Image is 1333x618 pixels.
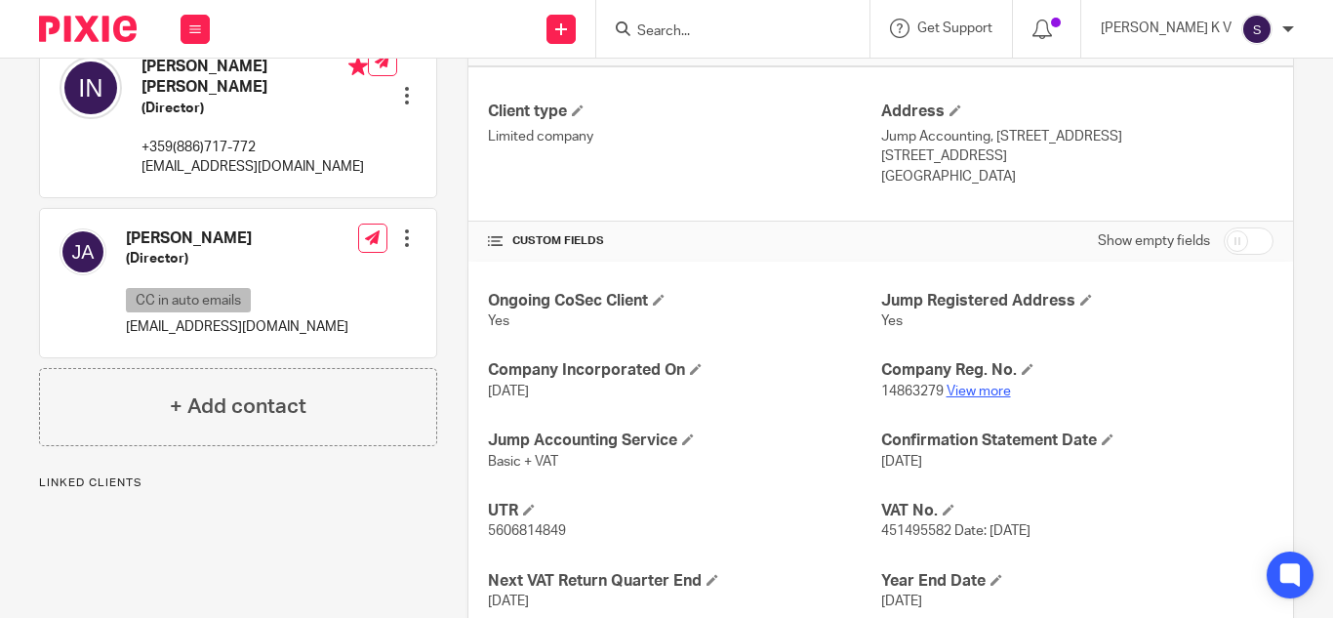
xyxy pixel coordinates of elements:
h4: UTR [488,501,880,521]
h4: + Add contact [170,391,306,422]
h4: Address [881,102,1273,122]
p: [EMAIL_ADDRESS][DOMAIN_NAME] [141,157,368,177]
span: [DATE] [488,595,529,608]
p: [EMAIL_ADDRESS][DOMAIN_NAME] [126,317,348,337]
span: 5606814849 [488,524,566,538]
label: Show empty fields [1098,231,1210,251]
p: [PERSON_NAME] K V [1101,19,1232,38]
h4: Ongoing CoSec Client [488,291,880,311]
span: 451495582 Date: [DATE] [881,524,1030,538]
h4: Client type [488,102,880,122]
p: CC in auto emails [126,288,251,312]
h4: Confirmation Statement Date [881,431,1273,451]
h4: Jump Accounting Service [488,431,880,451]
h4: [PERSON_NAME] [126,228,348,249]
p: +359(886)717-772 [141,138,368,157]
h4: Company Incorporated On [488,360,880,381]
p: Linked clients [39,475,437,491]
h4: Jump Registered Address [881,291,1273,311]
p: [STREET_ADDRESS] [881,146,1273,166]
span: [DATE] [881,455,922,469]
img: Pixie [39,16,137,42]
span: [DATE] [488,385,529,398]
h4: Company Reg. No. [881,360,1273,381]
p: Limited company [488,127,880,146]
span: Yes [881,314,903,328]
span: Get Support [917,21,992,35]
img: svg%3E [60,228,106,275]
span: Yes [488,314,509,328]
h4: [PERSON_NAME] [PERSON_NAME] [141,57,368,99]
i: Primary [348,57,368,76]
span: Basic + VAT [488,455,558,469]
h4: Year End Date [881,571,1273,592]
input: Search [635,23,811,41]
h5: (Director) [126,249,348,268]
h4: CUSTOM FIELDS [488,233,880,249]
p: Jump Accounting, [STREET_ADDRESS] [881,127,1273,146]
h4: VAT No. [881,501,1273,521]
h4: Next VAT Return Quarter End [488,571,880,592]
img: svg%3E [60,57,122,119]
h5: (Director) [141,99,368,118]
a: View more [947,385,1011,398]
p: [GEOGRAPHIC_DATA] [881,167,1273,186]
span: [DATE] [881,595,922,608]
span: 14863279 [881,385,944,398]
img: svg%3E [1241,14,1272,45]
